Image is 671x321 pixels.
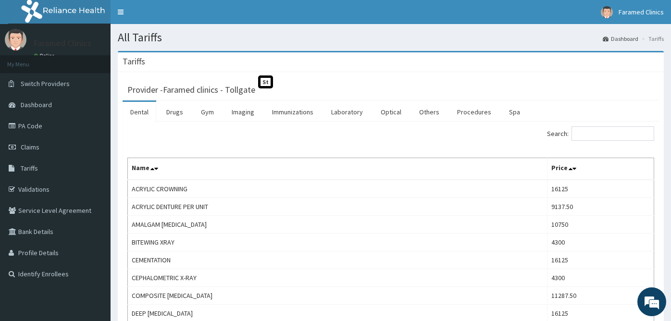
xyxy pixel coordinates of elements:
[224,102,262,122] a: Imaging
[128,198,547,216] td: ACRYLIC DENTURE PER UNIT
[547,287,654,305] td: 11287.50
[127,86,255,94] h3: Provider - Faramed clinics - Tollgate
[118,31,664,44] h1: All Tariffs
[639,35,664,43] li: Tariffs
[21,143,39,151] span: Claims
[411,102,447,122] a: Others
[323,102,371,122] a: Laboratory
[128,158,547,180] th: Name
[547,180,654,198] td: 16125
[547,198,654,216] td: 9137.50
[373,102,409,122] a: Optical
[123,57,145,66] h3: Tariffs
[34,52,57,59] a: Online
[193,102,222,122] a: Gym
[547,269,654,287] td: 4300
[264,102,321,122] a: Immunizations
[619,8,664,16] span: Faramed Clinics
[128,234,547,251] td: BITEWING XRAY
[258,75,273,88] span: St
[547,251,654,269] td: 16125
[547,216,654,234] td: 10750
[123,102,156,122] a: Dental
[603,35,638,43] a: Dashboard
[547,126,654,141] label: Search:
[601,6,613,18] img: User Image
[128,216,547,234] td: AMALGAM [MEDICAL_DATA]
[547,158,654,180] th: Price
[501,102,528,122] a: Spa
[128,180,547,198] td: ACRYLIC CROWNING
[572,126,654,141] input: Search:
[449,102,499,122] a: Procedures
[128,251,547,269] td: CEMENTATION
[128,269,547,287] td: CEPHALOMETRIC X-RAY
[5,29,26,50] img: User Image
[547,234,654,251] td: 4300
[128,287,547,305] td: COMPOSITE [MEDICAL_DATA]
[21,100,52,109] span: Dashboard
[34,39,91,48] p: Faramed Clinics
[159,102,191,122] a: Drugs
[21,79,70,88] span: Switch Providers
[21,164,38,173] span: Tariffs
